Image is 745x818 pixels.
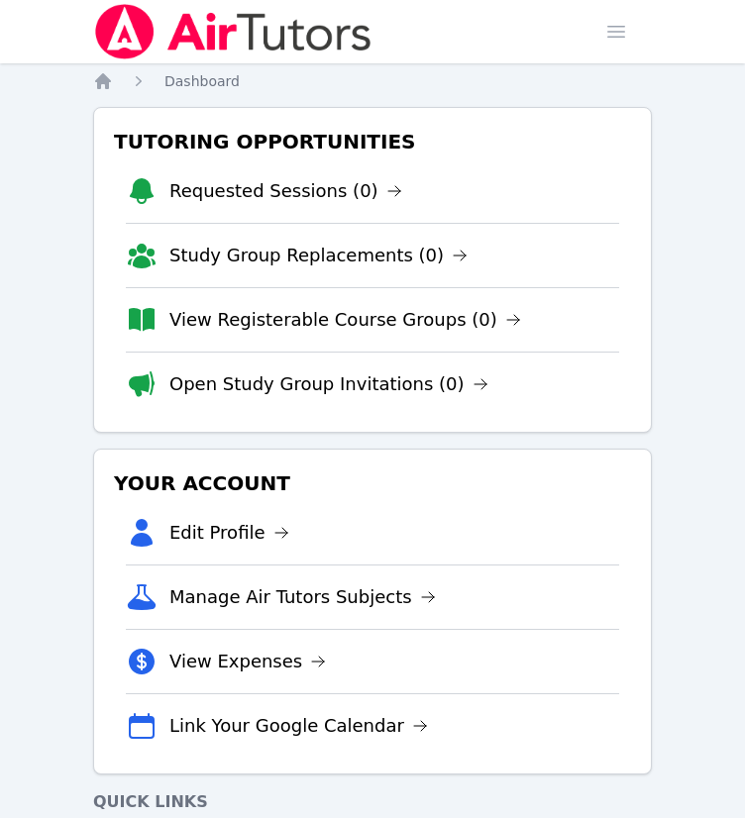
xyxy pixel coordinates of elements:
a: View Expenses [169,648,326,675]
h3: Your Account [110,465,635,501]
h3: Tutoring Opportunities [110,124,635,159]
a: Requested Sessions (0) [169,177,402,205]
nav: Breadcrumb [93,71,652,91]
h4: Quick Links [93,790,652,814]
a: Dashboard [164,71,240,91]
a: Link Your Google Calendar [169,712,428,740]
a: Manage Air Tutors Subjects [169,583,436,611]
a: Open Study Group Invitations (0) [169,370,488,398]
a: Study Group Replacements (0) [169,242,468,269]
a: Edit Profile [169,519,289,547]
span: Dashboard [164,73,240,89]
a: View Registerable Course Groups (0) [169,306,521,334]
img: Air Tutors [93,4,373,59]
